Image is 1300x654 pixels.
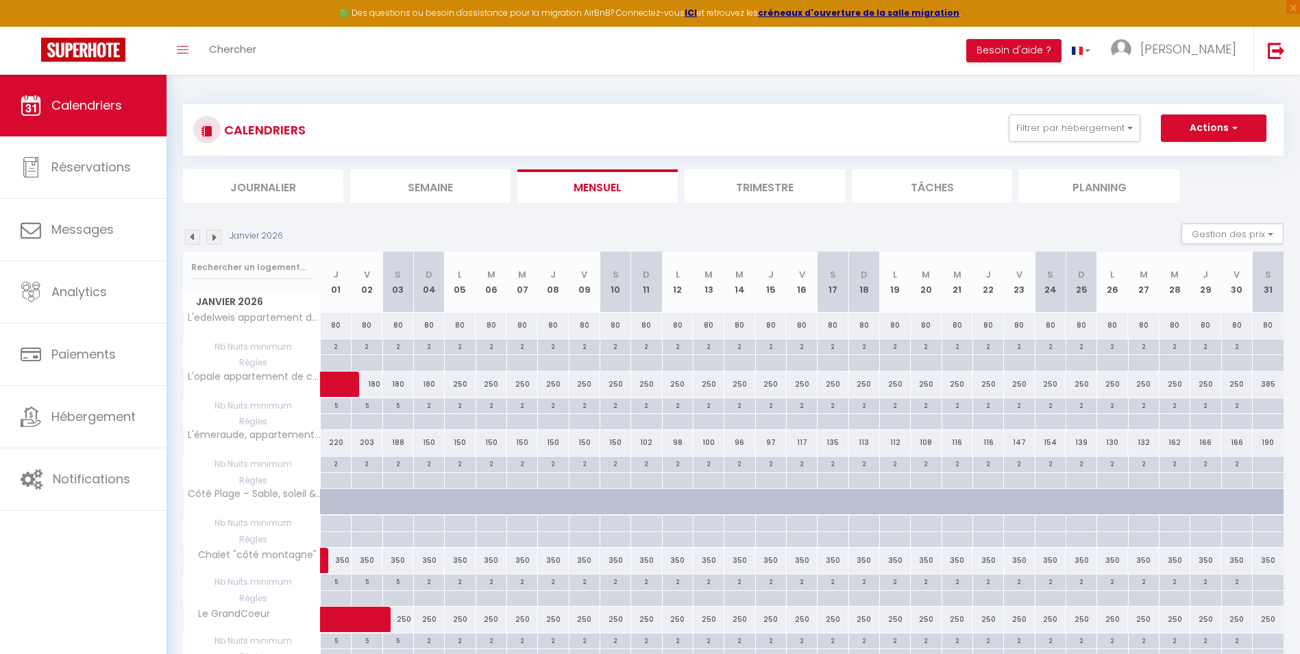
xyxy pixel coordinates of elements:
abbr: M [1170,268,1179,281]
div: 2 [694,457,724,470]
div: 2 [1129,457,1159,470]
div: 97 [755,430,786,455]
div: 108 [911,430,942,455]
div: 5 [352,398,382,411]
span: Nb Nuits minimum [184,516,320,531]
div: 2 [663,457,693,470]
div: 250 [848,372,879,397]
div: 180 [413,372,444,397]
div: 80 [476,313,506,338]
span: Règles [184,355,320,370]
div: 2 [756,398,786,411]
abbr: L [458,268,462,281]
span: Chercher [209,42,256,56]
div: 135 [818,430,848,455]
div: 2 [383,339,413,352]
th: 11 [631,252,662,313]
button: Besoin d'aide ? [966,39,1062,62]
div: 2 [631,339,661,352]
div: 98 [662,430,693,455]
th: 19 [879,252,910,313]
span: Règles [184,473,320,488]
span: Janvier 2026 [184,292,320,312]
div: 350 [569,548,600,573]
span: [PERSON_NAME] [1140,40,1236,58]
span: Analytics [51,283,107,300]
span: Côté Plage – Sable, soleil & sieste à 100m [186,489,323,499]
div: 80 [786,313,817,338]
div: 250 [1035,372,1066,397]
div: 2 [352,339,382,352]
span: Règles [184,414,320,429]
th: 05 [445,252,476,313]
div: 2 [787,457,817,470]
div: 250 [506,372,537,397]
abbr: S [613,268,619,281]
div: 2 [476,457,506,470]
div: 80 [445,313,476,338]
span: Nb Nuits minimum [184,339,320,354]
abbr: L [1110,268,1114,281]
div: 2 [600,457,630,470]
th: 02 [352,252,382,313]
abbr: M [1140,268,1148,281]
div: 2 [631,398,661,411]
span: Paiements [51,346,116,363]
div: 250 [662,372,693,397]
a: [PERSON_NAME] [321,548,328,574]
div: 80 [538,313,569,338]
div: 2 [724,398,755,411]
a: ... [PERSON_NAME] [1101,27,1253,75]
abbr: M [735,268,744,281]
div: 2 [1190,339,1221,352]
div: 2 [445,339,475,352]
div: 2 [1035,457,1066,470]
p: Janvier 2026 [230,230,283,243]
div: 2 [1035,398,1066,411]
th: 25 [1066,252,1096,313]
div: 250 [755,372,786,397]
div: 80 [631,313,662,338]
div: 80 [506,313,537,338]
div: 2 [476,398,506,411]
span: L'émeraude, appartement de charme à [GEOGRAPHIC_DATA] [186,430,323,440]
div: 2 [756,457,786,470]
div: 113 [848,430,879,455]
div: 2 [445,457,475,470]
div: 166 [1190,430,1221,455]
div: 2 [1129,339,1159,352]
div: 5 [321,398,351,411]
th: 30 [1221,252,1252,313]
abbr: V [364,268,370,281]
div: 350 [600,548,630,573]
div: 250 [476,372,506,397]
abbr: M [518,268,526,281]
div: 350 [413,548,444,573]
div: 250 [1221,372,1252,397]
li: Semaine [350,169,511,203]
div: 150 [600,430,630,455]
a: créneaux d'ouverture de la salle migration [758,7,959,19]
div: 154 [1035,430,1066,455]
div: 350 [445,548,476,573]
li: Journalier [183,169,343,203]
button: Gestion des prix [1181,223,1284,244]
div: 2 [973,457,1003,470]
div: 2 [414,398,444,411]
div: 2 [911,457,941,470]
div: 250 [1097,372,1128,397]
div: 2 [538,457,568,470]
div: 2 [600,339,630,352]
div: 80 [1159,313,1190,338]
abbr: J [768,268,774,281]
abbr: J [333,268,339,281]
img: ... [1111,39,1131,60]
div: 350 [538,548,569,573]
th: 22 [972,252,1003,313]
th: 17 [818,252,848,313]
a: ICI [685,7,697,19]
div: 2 [942,398,972,411]
div: 2 [1004,457,1034,470]
div: 130 [1097,430,1128,455]
div: 2 [507,339,537,352]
